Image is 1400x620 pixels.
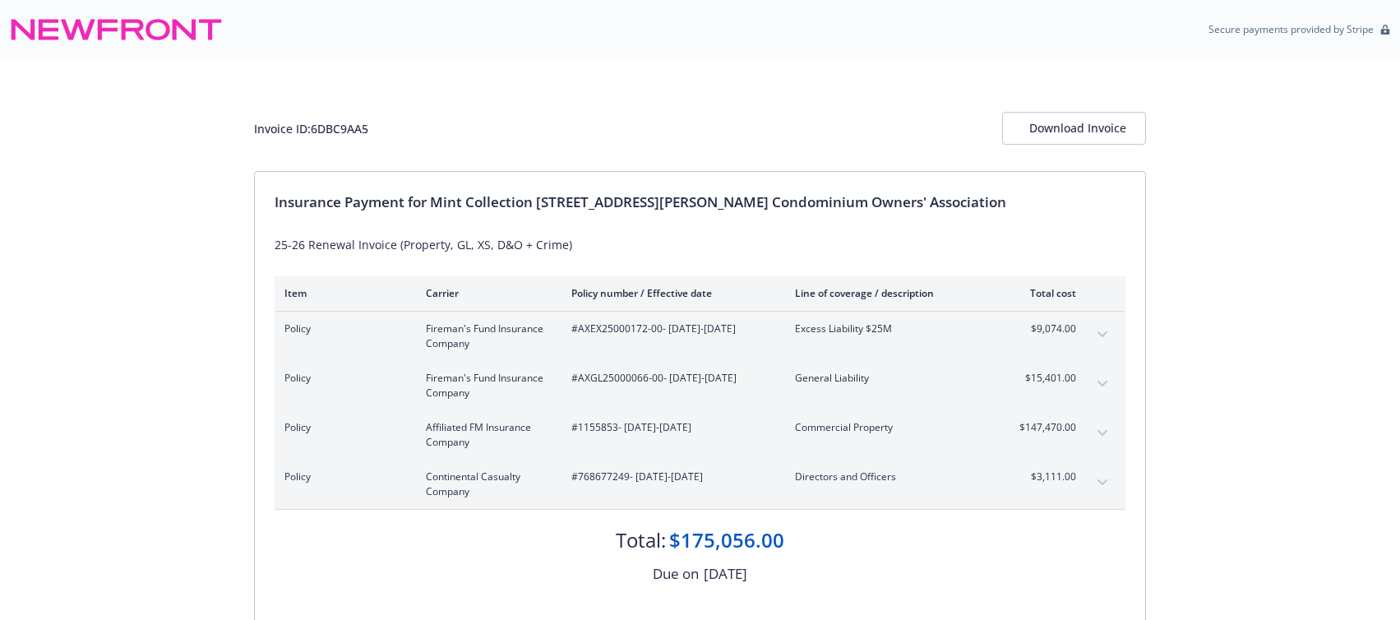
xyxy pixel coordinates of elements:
span: $15,401.00 [1014,371,1076,386]
span: Fireman's Fund Insurance Company [426,371,545,400]
div: Total: [616,526,666,554]
button: expand content [1089,322,1116,348]
div: Insurance Payment for Mint Collection [STREET_ADDRESS][PERSON_NAME] Condominium Owners' Association [275,192,1125,213]
span: Policy [284,371,400,386]
div: Policy number / Effective date [571,286,769,300]
span: General Liability [795,371,988,386]
div: Line of coverage / description [795,286,988,300]
span: Fireman's Fund Insurance Company [426,322,545,351]
span: $3,111.00 [1014,470,1076,484]
div: Carrier [426,286,545,300]
div: PolicyContinental Casualty Company#768677249- [DATE]-[DATE]Directors and Officers$3,111.00expand ... [275,460,1125,509]
span: Continental Casualty Company [426,470,545,499]
button: Download Invoice [1002,112,1146,145]
div: PolicyFireman's Fund Insurance Company#AXGL25000066-00- [DATE]-[DATE]General Liability$15,401.00e... [275,361,1125,410]
span: Affiliated FM Insurance Company [426,420,545,450]
div: $175,056.00 [669,526,784,554]
button: expand content [1089,470,1116,496]
span: Directors and Officers [795,470,988,484]
div: 25-26 Renewal Invoice (Property, GL, XS, D&O + Crime) [275,236,1125,253]
button: expand content [1089,420,1116,446]
div: [DATE] [704,563,747,585]
span: #AXEX25000172-00 - [DATE]-[DATE] [571,322,769,336]
div: Invoice ID: 6DBC9AA5 [254,120,368,137]
div: PolicyFireman's Fund Insurance Company#AXEX25000172-00- [DATE]-[DATE]Excess Liability $25M$9,074.... [275,312,1125,361]
div: Total cost [1014,286,1076,300]
div: Item [284,286,400,300]
span: #1155853 - [DATE]-[DATE] [571,420,769,435]
button: expand content [1089,371,1116,397]
span: Policy [284,322,400,336]
span: Excess Liability $25M [795,322,988,336]
span: Commercial Property [795,420,988,435]
div: Download Invoice [1029,113,1119,144]
p: Secure payments provided by Stripe [1208,22,1374,36]
span: Policy [284,420,400,435]
span: #768677249 - [DATE]-[DATE] [571,470,769,484]
span: $9,074.00 [1014,322,1076,336]
span: Policy [284,470,400,484]
div: Due on [653,563,699,585]
span: #AXGL25000066-00 - [DATE]-[DATE] [571,371,769,386]
span: $147,470.00 [1014,420,1076,435]
div: PolicyAffiliated FM Insurance Company#1155853- [DATE]-[DATE]Commercial Property$147,470.00expand ... [275,410,1125,460]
